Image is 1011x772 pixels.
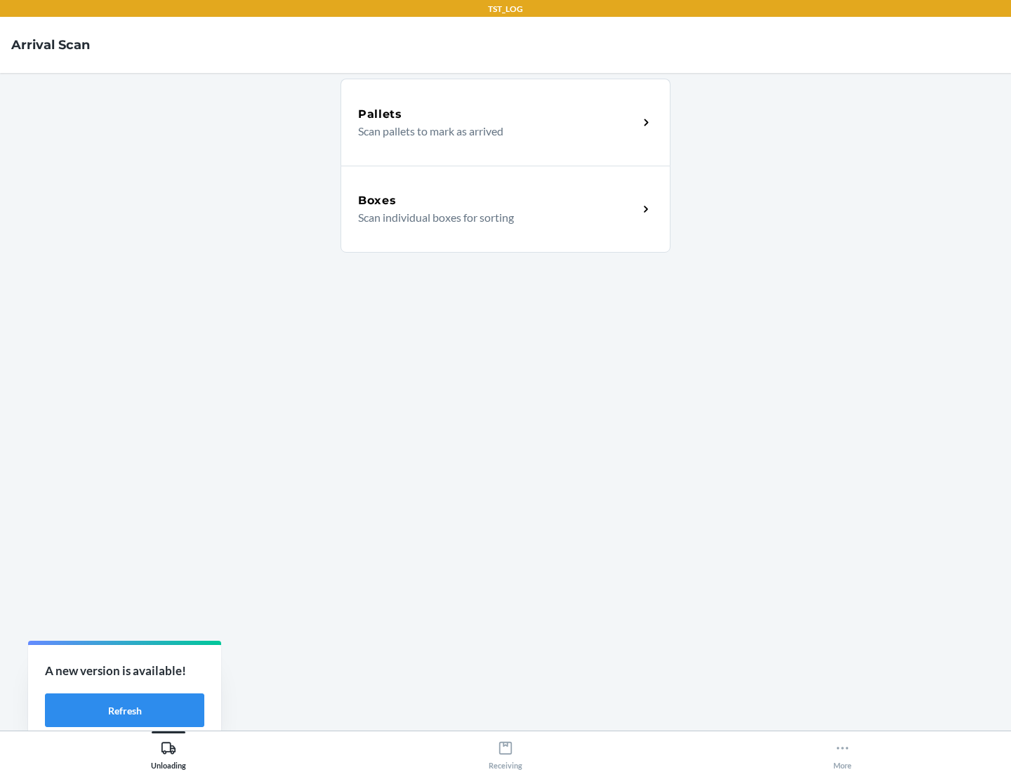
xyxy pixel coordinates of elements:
[11,36,90,54] h4: Arrival Scan
[341,166,670,253] a: BoxesScan individual boxes for sorting
[488,3,523,15] p: TST_LOG
[45,693,204,727] button: Refresh
[358,123,627,140] p: Scan pallets to mark as arrived
[358,106,402,123] h5: Pallets
[674,731,1011,770] button: More
[337,731,674,770] button: Receiving
[151,735,186,770] div: Unloading
[489,735,522,770] div: Receiving
[45,662,204,680] p: A new version is available!
[341,79,670,166] a: PalletsScan pallets to mark as arrived
[358,209,627,226] p: Scan individual boxes for sorting
[358,192,397,209] h5: Boxes
[833,735,852,770] div: More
